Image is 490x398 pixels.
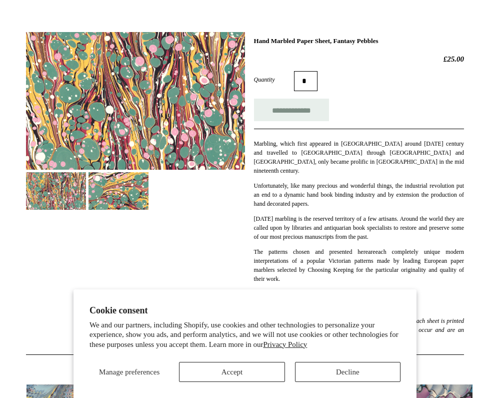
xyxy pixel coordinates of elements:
h2: Cookie consent [89,305,400,316]
button: Decline [295,362,400,382]
span: The patterns chosen and presented here [254,248,368,255]
span: Unfortunately, like many precious and wonderful things, the industrial revolution put an end to a... [254,182,464,207]
h1: Hand Marbled Paper Sheet, Fantasy Pebbles [254,37,464,45]
a: Privacy Policy [263,340,307,348]
img: Hand Marbled Paper Sheet, Fantasy Pebbles [88,172,148,210]
button: Accept [179,362,284,382]
h2: £25.00 [254,55,464,64]
img: Hand Marbled Paper Sheet, Fantasy Pebbles [26,172,86,210]
img: Hand Marbled Paper Sheet, Fantasy Pebbles [26,32,245,170]
label: Quantity [254,75,294,84]
button: Manage preferences [89,362,169,382]
span: Manage preferences [99,368,159,376]
span: [DATE] marbling is the reserved territory of a few artisans. Around the world they are called upo... [254,215,464,240]
span: are [368,248,375,255]
p: We and our partners, including Shopify, use cookies and other technologies to personalize your ex... [89,320,400,350]
p: Marbling, which first appeared in [GEOGRAPHIC_DATA] around [DATE] century and travelled to [GEOGR... [254,139,464,175]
